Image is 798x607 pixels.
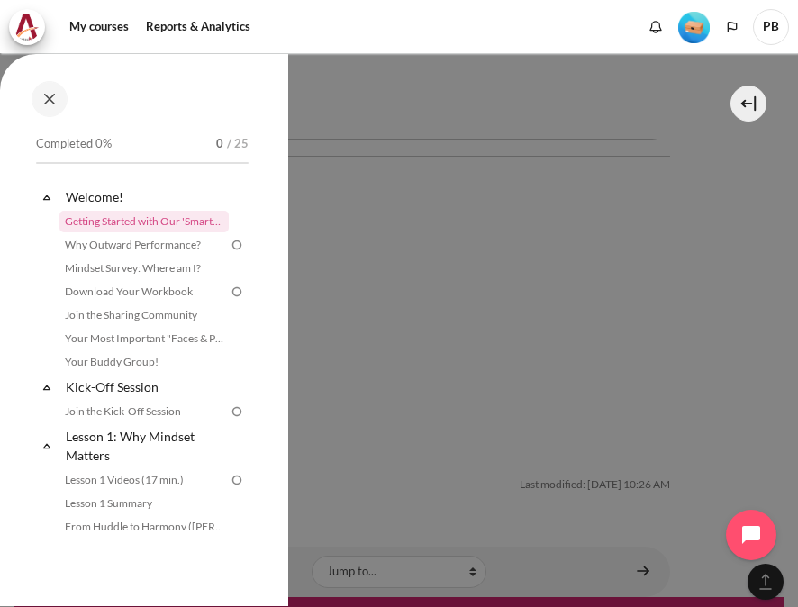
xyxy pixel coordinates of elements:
span: 0 [216,135,223,153]
img: To do [229,237,245,253]
a: Architeck Architeck [9,9,54,45]
a: Level #1 [671,10,717,43]
img: Architeck [14,14,40,41]
span: Completed 0% [36,135,112,153]
a: Join the Kick-Off Session [59,401,229,422]
a: Lesson 1 Videos (17 min.) [59,469,229,491]
button: Languages [719,14,746,41]
a: From Huddle to Harmony ([PERSON_NAME]'s Story) [59,516,229,538]
a: Join the Sharing Community [59,304,229,326]
a: User menu [753,9,789,45]
a: My courses [63,9,135,45]
span: Collapse [38,188,56,206]
span: Collapse [38,378,56,396]
a: Reports & Analytics [140,9,257,45]
span: PB [753,9,789,45]
a: Kick-Off Session [63,375,229,399]
div: Level #1 [678,10,710,43]
a: Your Buddy Group! [59,351,229,373]
span: / 25 [227,135,249,153]
a: Lesson 1 Summary [59,493,229,514]
a: Download Your Workbook [59,281,229,303]
span: Collapse [38,437,56,455]
a: Mindset Survey: Where am I? [59,258,229,279]
img: To do [229,284,245,300]
a: Why Outward Performance? [59,234,229,256]
img: To do [229,403,245,420]
div: Show notification window with no new notifications [642,14,669,41]
a: Your Most Important "Faces & Places" [59,328,229,349]
a: Welcome! [63,185,229,209]
a: Getting Started with Our 'Smart-Learning' Platform [59,211,229,232]
img: Level #1 [678,12,710,43]
a: Lesson 1: Why Mindset Matters [63,424,229,467]
img: To do [229,472,245,488]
